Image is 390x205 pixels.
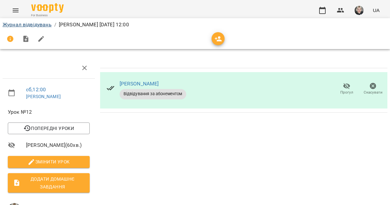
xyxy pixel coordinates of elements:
[59,21,129,29] p: [PERSON_NAME] [DATE] 12:00
[31,13,64,18] span: For Business
[8,3,23,18] button: Menu
[373,7,380,14] span: UA
[340,90,353,95] span: Прогул
[31,3,64,13] img: Voopty Logo
[364,90,383,95] span: Скасувати
[120,91,186,97] span: Відвідування за абонементом
[3,21,387,29] nav: breadcrumb
[8,156,90,168] button: Змінити урок
[54,21,56,29] li: /
[3,21,52,28] a: Журнал відвідувань
[8,122,90,134] button: Попередні уроки
[13,124,84,132] span: Попередні уроки
[333,80,360,98] button: Прогул
[370,4,382,16] button: UA
[8,108,90,116] span: Урок №12
[360,80,386,98] button: Скасувати
[355,6,364,15] img: e6b29b008becd306e3c71aec93de28f6.jpeg
[26,141,90,149] span: [PERSON_NAME] ( 60 хв. )
[26,94,61,99] a: [PERSON_NAME]
[26,86,46,93] a: сб , 12:00
[8,173,90,193] button: Додати домашнє завдання
[120,81,159,87] a: [PERSON_NAME]
[13,158,84,166] span: Змінити урок
[13,175,84,191] span: Додати домашнє завдання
